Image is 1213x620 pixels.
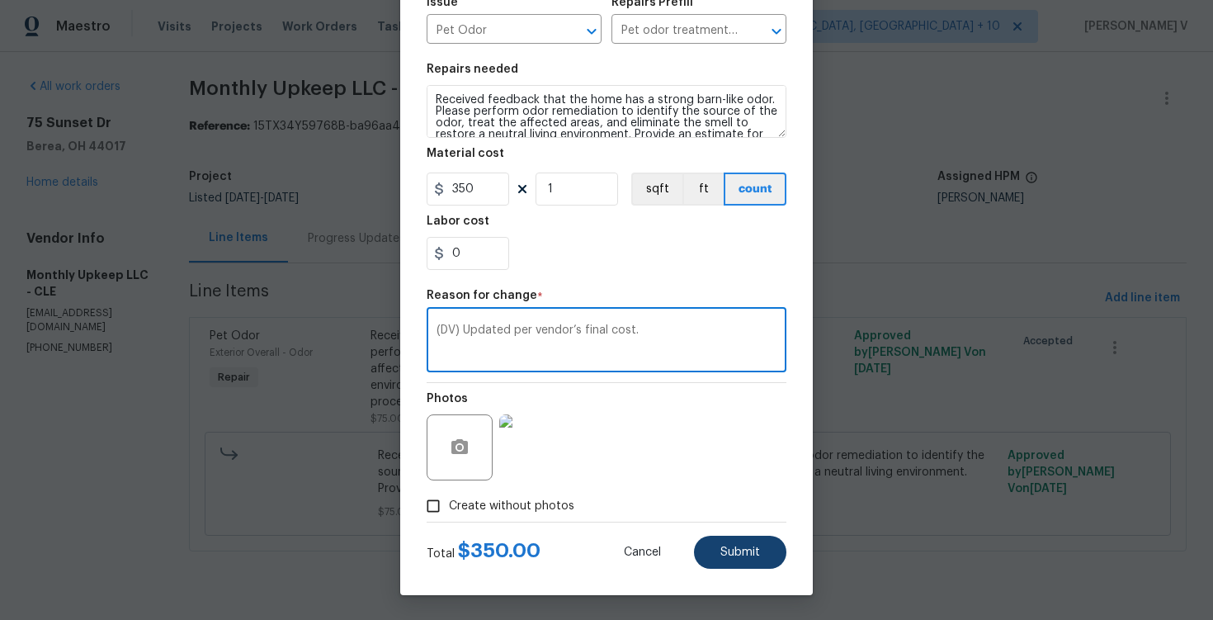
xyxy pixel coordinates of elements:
h5: Photos [427,393,468,405]
span: Submit [720,547,760,559]
span: Cancel [624,547,661,559]
button: count [724,173,786,206]
button: Submit [694,536,786,569]
button: sqft [631,173,682,206]
textarea: (DV) Updated per vendor’s final cost. [437,324,776,359]
h5: Reason for change [427,290,537,301]
span: Create without photos [449,498,574,515]
button: Cancel [597,536,687,569]
span: $ 350.00 [458,541,540,561]
button: Open [580,20,603,43]
button: Open [765,20,788,43]
div: Total [427,542,540,562]
h5: Material cost [427,148,504,159]
h5: Repairs needed [427,64,518,75]
button: ft [682,173,724,206]
textarea: Received feedback that the home has a strong barn-like odor. Please perform odor remediation to i... [427,85,786,138]
h5: Labor cost [427,215,489,227]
